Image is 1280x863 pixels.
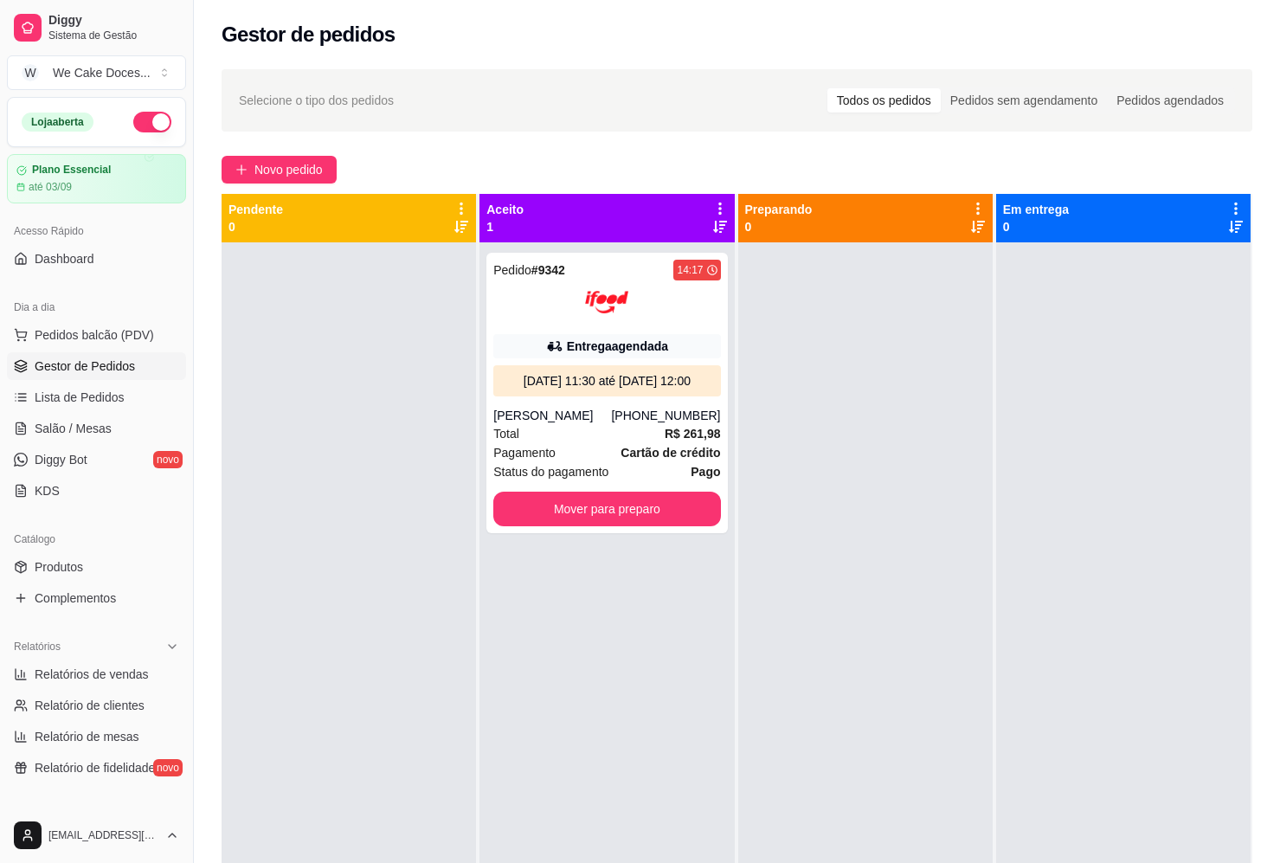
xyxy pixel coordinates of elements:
span: Novo pedido [254,160,323,179]
article: Plano Essencial [32,164,111,177]
div: [PERSON_NAME] [493,407,611,424]
span: KDS [35,482,60,499]
p: 0 [1003,218,1069,235]
span: Pedido [493,263,531,277]
strong: # 9342 [531,263,565,277]
span: Diggy Bot [35,451,87,468]
div: We Cake Doces ... [53,64,151,81]
a: Relatório de clientes [7,692,186,719]
p: 0 [228,218,283,235]
button: Novo pedido [222,156,337,184]
strong: Pago [691,465,720,479]
div: Acesso Rápido [7,217,186,245]
a: Gestor de Pedidos [7,352,186,380]
strong: Cartão de crédito [621,446,720,460]
div: Pedidos agendados [1107,88,1233,113]
a: Diggy Botnovo [7,446,186,473]
span: Sistema de Gestão [48,29,179,42]
span: Dashboard [35,250,94,267]
a: Produtos [7,553,186,581]
span: Status do pagamento [493,462,608,481]
span: Relatório de mesas [35,728,139,745]
span: plus [235,164,248,176]
span: Relatórios [14,640,61,654]
span: Pagamento [493,443,556,462]
p: 1 [486,218,524,235]
article: até 03/09 [29,180,72,194]
span: Gestor de Pedidos [35,357,135,375]
a: Salão / Mesas [7,415,186,442]
div: [PHONE_NUMBER] [611,407,720,424]
a: Complementos [7,584,186,612]
div: Pedidos sem agendamento [941,88,1107,113]
div: Loja aberta [22,113,93,132]
span: [EMAIL_ADDRESS][DOMAIN_NAME] [48,828,158,842]
div: [DATE] 11:30 até [DATE] 12:00 [500,372,713,390]
div: Todos os pedidos [827,88,941,113]
button: Mover para preparo [493,492,720,526]
span: Selecione o tipo dos pedidos [239,91,394,110]
button: Alterar Status [133,112,171,132]
span: Relatórios de vendas [35,666,149,683]
a: DiggySistema de Gestão [7,7,186,48]
h2: Gestor de pedidos [222,21,396,48]
span: Pedidos balcão (PDV) [35,326,154,344]
span: Produtos [35,558,83,576]
a: KDS [7,477,186,505]
span: Lista de Pedidos [35,389,125,406]
a: Relatório de mesas [7,723,186,750]
p: Aceito [486,201,524,218]
img: ifood [585,280,628,324]
div: 14:17 [677,263,703,277]
a: Plano Essencialaté 03/09 [7,154,186,203]
div: Gerenciar [7,802,186,830]
button: [EMAIL_ADDRESS][DOMAIN_NAME] [7,815,186,856]
span: Relatório de fidelidade [35,759,155,776]
span: Total [493,424,519,443]
div: Catálogo [7,525,186,553]
a: Dashboard [7,245,186,273]
button: Pedidos balcão (PDV) [7,321,186,349]
span: Salão / Mesas [35,420,112,437]
div: Entrega agendada [567,338,668,355]
div: Dia a dia [7,293,186,321]
p: 0 [745,218,813,235]
span: W [22,64,39,81]
strong: R$ 261,98 [665,427,721,441]
a: Relatório de fidelidadenovo [7,754,186,782]
a: Relatórios de vendas [7,660,186,688]
span: Complementos [35,589,116,607]
p: Pendente [228,201,283,218]
button: Select a team [7,55,186,90]
p: Preparando [745,201,813,218]
p: Em entrega [1003,201,1069,218]
span: Diggy [48,13,179,29]
a: Lista de Pedidos [7,383,186,411]
span: Relatório de clientes [35,697,145,714]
